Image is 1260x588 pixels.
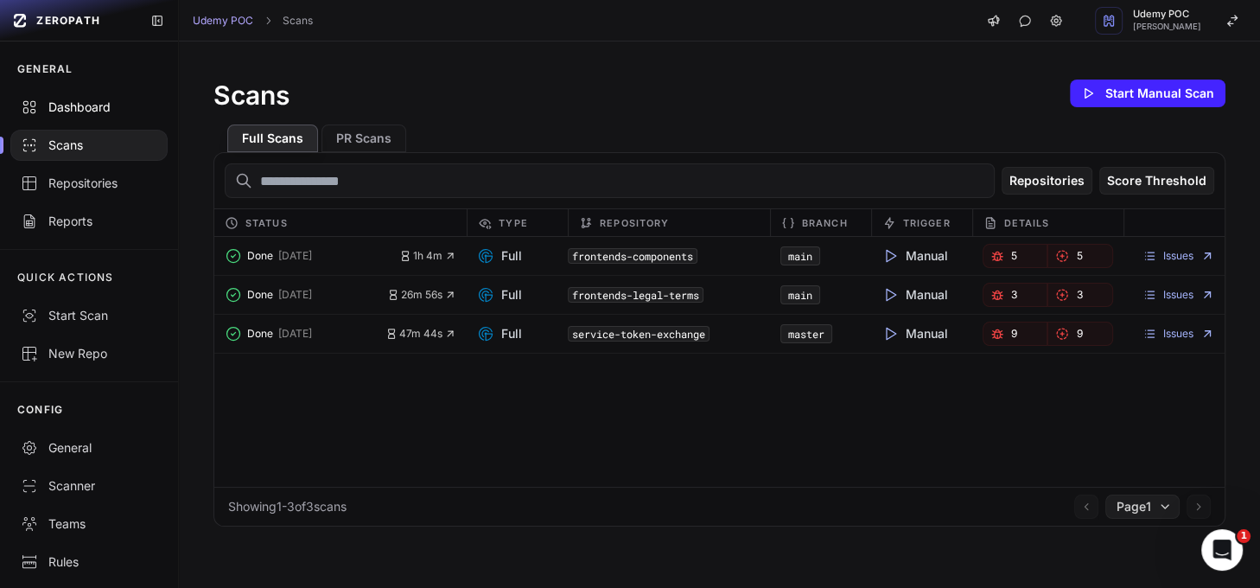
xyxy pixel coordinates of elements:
button: 47m 44s [385,327,456,341]
div: New Repo [21,345,157,362]
span: Branch [802,213,848,233]
span: Status [245,213,288,233]
iframe: Intercom live chat [1201,529,1243,571]
button: Start Manual Scan [1070,80,1225,107]
a: main [788,249,812,263]
span: 3 [1011,288,1017,302]
div: Showing 1 - 3 of 3 scans [228,498,347,515]
span: 1 [1237,529,1250,543]
span: Manual [881,325,948,342]
a: 9 [1047,322,1113,346]
div: Scans [21,137,157,154]
a: Scans [283,14,313,28]
span: Manual [881,247,948,265]
span: [DATE] [278,288,312,302]
a: master [788,327,824,341]
svg: chevron right, [262,15,274,27]
a: 3 [1047,283,1113,307]
button: 26m 56s [387,288,456,302]
span: Full [477,247,522,265]
nav: breadcrumb [193,14,313,28]
span: Details [1004,213,1050,233]
p: GENERAL [17,62,73,76]
span: 5 [1076,249,1082,263]
a: Udemy POC [193,14,253,28]
button: PR Scans [321,125,406,152]
span: Page 1 [1117,498,1151,515]
button: Done [DATE] [225,322,385,346]
a: 5 [1047,244,1113,268]
div: Reports [21,213,157,230]
a: main [788,288,812,302]
div: Dashboard [21,99,157,116]
span: [DATE] [278,249,312,263]
span: Manual [881,286,948,304]
div: Start Scan [21,307,157,324]
button: 1h 4m [399,249,456,263]
span: [PERSON_NAME] [1133,22,1201,31]
a: Issues [1142,249,1214,263]
span: Full [477,325,522,342]
span: 5 [1011,249,1017,263]
span: Repository [600,213,669,233]
span: Udemy POC [1133,10,1201,19]
span: Done [247,249,273,263]
span: 9 [1076,327,1082,341]
button: Page1 [1105,495,1180,519]
a: 9 [983,322,1048,346]
a: ZEROPATH [7,7,137,35]
h1: Scans [213,80,290,111]
span: Done [247,288,273,302]
code: frontends-components [568,248,697,264]
span: ZEROPATH [36,14,100,28]
button: Score Threshold [1099,167,1214,195]
button: Full Scans [227,125,318,152]
button: Done [DATE] [225,283,387,307]
code: service-token-exchange [568,326,710,342]
span: Type [499,213,527,233]
span: 9 [1011,327,1017,341]
div: Rules [21,553,157,571]
p: CONFIG [17,403,63,417]
button: Repositories [1002,167,1092,195]
code: frontends-legal-terms [568,287,703,303]
div: Teams [21,515,157,533]
a: 5 [983,244,1048,268]
div: Repositories [21,175,157,192]
span: Full [477,286,522,304]
a: 3 [983,283,1048,307]
div: Scanner [21,477,157,495]
span: 3 [1076,288,1082,302]
a: Issues [1142,288,1214,302]
span: [DATE] [278,327,312,341]
button: Done [DATE] [225,244,399,268]
a: Issues [1142,327,1214,341]
p: QUICK ACTIONS [17,271,114,284]
span: Trigger [903,213,951,233]
div: General [21,439,157,457]
span: Done [247,327,273,341]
